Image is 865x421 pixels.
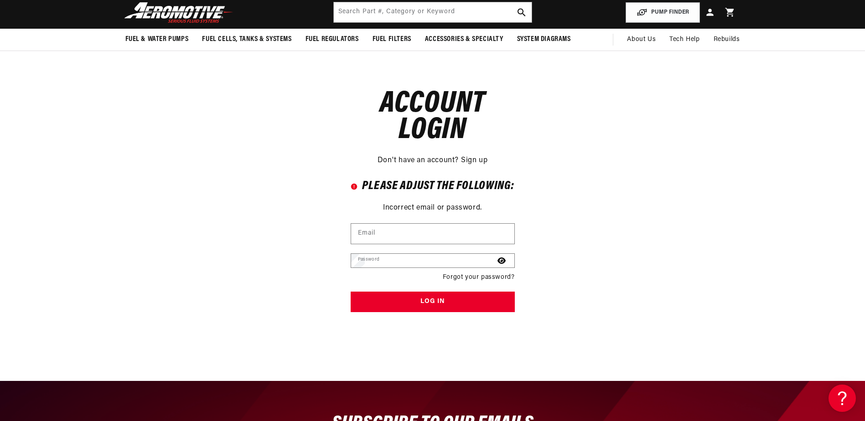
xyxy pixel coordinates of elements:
button: Log in [351,292,515,312]
span: Fuel & Water Pumps [125,35,189,44]
span: Fuel Filters [373,35,411,44]
input: Email [351,224,514,244]
a: Forgot your password? [443,272,515,282]
span: Accessories & Specialty [425,35,503,44]
summary: Rebuilds [707,29,747,51]
span: System Diagrams [517,35,571,44]
span: Fuel Regulators [306,35,359,44]
button: search button [512,2,532,22]
span: About Us [627,36,656,43]
h1: Account login [351,91,515,144]
button: PUMP FINDER [626,2,700,23]
div: Don't have an account? [351,153,515,167]
summary: Accessories & Specialty [418,29,510,50]
summary: Fuel Cells, Tanks & Systems [195,29,298,50]
summary: Fuel Regulators [299,29,366,50]
span: Rebuilds [714,35,740,45]
summary: System Diagrams [510,29,578,50]
span: Fuel Cells, Tanks & Systems [202,35,291,44]
span: Tech Help [669,35,699,45]
input: Search by Part Number, Category or Keyword [334,2,532,22]
h2: Please adjust the following: [351,180,515,192]
summary: Tech Help [663,29,706,51]
a: Sign up [461,155,487,167]
summary: Fuel Filters [366,29,418,50]
li: Incorrect email or password. [351,202,515,214]
a: About Us [620,29,663,51]
summary: Fuel & Water Pumps [119,29,196,50]
img: Aeromotive [122,2,236,23]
